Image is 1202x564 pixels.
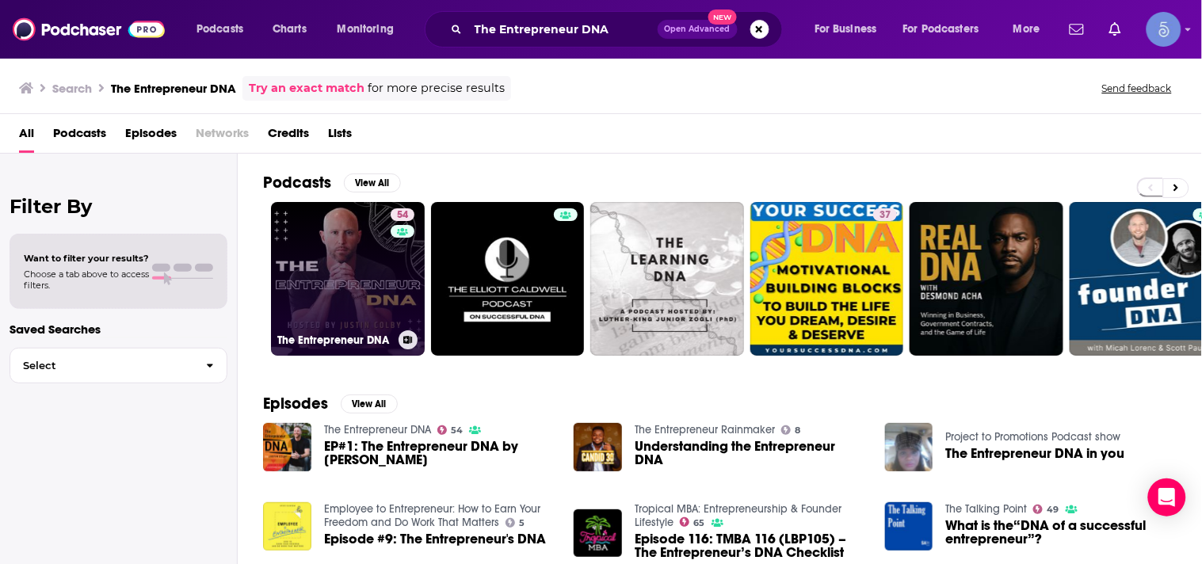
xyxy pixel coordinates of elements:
span: Open Advanced [665,25,731,33]
button: Show profile menu [1147,12,1181,47]
a: Project to Promotions Podcast show [945,430,1120,444]
span: 54 [397,208,408,223]
button: open menu [326,17,414,42]
a: Episode #9: The Entrepreneur's DNA [324,532,546,546]
a: 54 [391,208,414,221]
a: PodcastsView All [263,173,401,192]
button: View All [341,394,398,413]
span: EP#1: The Entrepreneur DNA by [PERSON_NAME] [324,440,555,467]
a: Try an exact match [249,79,364,97]
a: Podcasts [53,120,106,153]
span: Want to filter your results? [24,253,149,264]
a: 37 [873,208,897,221]
a: Lists [328,120,352,153]
a: The Entrepreneur Rainmaker [635,423,775,436]
span: Logged in as Spiral5-G1 [1147,12,1181,47]
h3: Search [52,81,92,96]
span: 49 [1047,506,1059,513]
img: User Profile [1147,12,1181,47]
img: Podchaser - Follow, Share and Rate Podcasts [13,14,165,44]
a: Tropical MBA: Entrepreneurship & Founder Lifestyle [635,502,841,529]
a: The Entrepreneur DNA in you [945,447,1124,460]
p: Saved Searches [10,322,227,337]
span: 65 [694,520,705,527]
a: The Talking Point [945,502,1027,516]
a: Show notifications dropdown [1103,16,1128,43]
a: Episodes [125,120,177,153]
button: Select [10,348,227,383]
img: Understanding the Entrepreneur DNA [574,423,622,471]
a: EP#1: The Entrepreneur DNA by Justin Colby [324,440,555,467]
a: 54The Entrepreneur DNA [271,202,425,356]
a: 49 [1033,505,1059,514]
button: open menu [893,17,1002,42]
img: EP#1: The Entrepreneur DNA by Justin Colby [263,423,311,471]
span: Networks [196,120,249,153]
h3: The Entrepreneur DNA [277,333,392,347]
span: Monitoring [338,18,394,40]
span: More [1013,18,1040,40]
a: 65 [680,517,705,527]
img: What is the“DNA of a successful entrepreneur”? [885,502,933,551]
span: New [708,10,737,25]
a: Employee to Entrepreneur: How to Earn Your Freedom and Do Work That Matters [324,502,540,529]
button: open menu [1002,17,1060,42]
span: 5 [519,520,525,527]
h2: Episodes [263,394,328,413]
span: For Business [815,18,877,40]
span: Select [10,360,193,371]
h3: The Entrepreneur DNA [111,81,236,96]
button: Open AdvancedNew [658,20,738,39]
div: Open Intercom Messenger [1148,478,1186,516]
a: Credits [268,120,309,153]
a: All [19,120,34,153]
div: Search podcasts, credits, & more... [440,11,798,48]
a: Episode 116: TMBA 116 (LBP105) – The Entrepreneur’s DNA Checklist [635,532,866,559]
button: View All [344,173,401,192]
a: The Entrepreneur DNA [324,423,431,436]
h2: Podcasts [263,173,331,192]
img: Episode 116: TMBA 116 (LBP105) – The Entrepreneur’s DNA Checklist [574,509,622,558]
span: Podcasts [197,18,243,40]
h2: Filter By [10,195,227,218]
img: The Entrepreneur DNA in you [885,423,933,471]
a: 5 [506,518,525,528]
a: EpisodesView All [263,394,398,413]
a: 54 [437,425,464,435]
span: Choose a tab above to access filters. [24,269,149,291]
span: 8 [796,427,801,434]
img: Episode #9: The Entrepreneur's DNA [263,502,311,551]
a: 8 [781,425,801,435]
button: Send feedback [1097,82,1177,95]
a: Charts [262,17,316,42]
span: 37 [880,208,891,223]
span: Charts [273,18,307,40]
a: 37 [750,202,904,356]
button: open menu [803,17,897,42]
a: Understanding the Entrepreneur DNA [635,440,866,467]
input: Search podcasts, credits, & more... [468,17,658,42]
a: What is the“DNA of a successful entrepreneur”? [945,519,1177,546]
button: open menu [185,17,264,42]
span: for more precise results [368,79,505,97]
span: For Podcasters [903,18,979,40]
a: Show notifications dropdown [1063,16,1090,43]
span: 54 [451,427,463,434]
